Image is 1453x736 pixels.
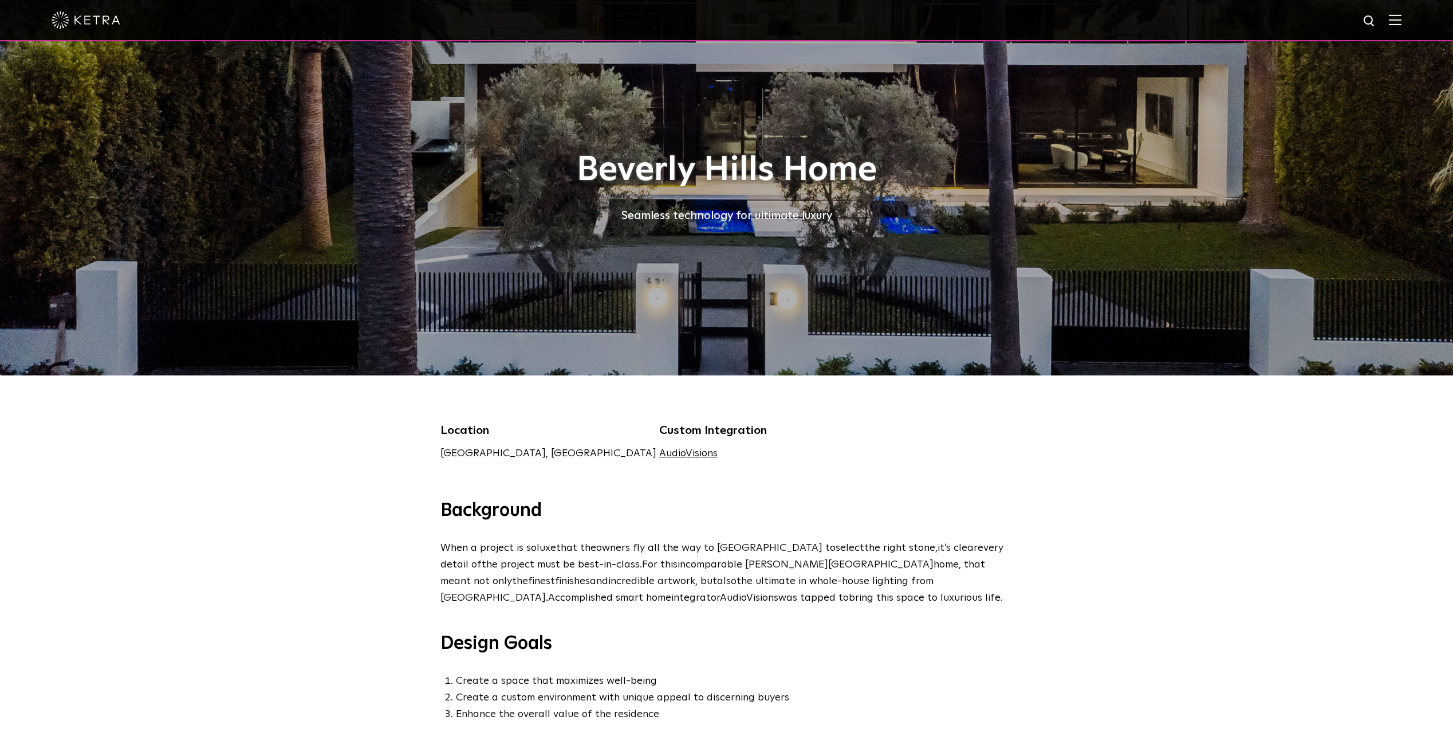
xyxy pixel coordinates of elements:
span: ome [939,559,959,570]
h5: Location [440,421,656,440]
h3: Background [440,499,1013,523]
h3: Design Goals [440,632,1013,656]
img: search icon [1363,14,1377,29]
span: For th [642,559,671,570]
img: ketra-logo-2019-white [52,11,120,29]
span: integrator [671,593,720,603]
span: is [671,559,678,570]
span: Audio [720,593,746,603]
span: the project must be best-in-class. [482,559,642,570]
span: also [717,576,737,586]
span: Create a custom environment with unique appeal to discerning buyers [456,692,789,703]
span: owners fly all the way to [GEOGRAPHIC_DATA] to [596,543,836,553]
span: bring this space to luxurious life. [849,593,1003,603]
span: fine [528,576,546,586]
span: and [590,576,608,586]
span: Accomplished smart home [548,593,671,603]
span: it’s clear [938,543,978,553]
span: , but [695,576,717,586]
span: [PERSON_NAME][GEOGRAPHIC_DATA] [745,559,934,570]
span: incomparable [678,559,742,570]
img: Hamburger%20Nav.svg [1389,14,1401,25]
span: isions [753,593,778,603]
span: , that meant not only [440,559,985,586]
p: [GEOGRAPHIC_DATA], [GEOGRAPHIC_DATA] [440,445,656,462]
span: select [836,543,864,553]
a: AudioVisions [659,448,718,459]
span: that the [556,543,596,553]
span: Enhance the overall value of the residence [456,709,659,719]
span: was tapped to [778,593,849,603]
h1: Beverly Hills Home [440,151,1013,189]
span: k [690,576,695,586]
span: h [934,559,939,570]
h5: Custom Integration [659,421,800,440]
span: finishes [555,576,590,586]
span: the ultimate in whole-house lighting from [GEOGRAPHIC_DATA]. [440,576,934,603]
span: the [512,576,528,586]
span: V [746,593,753,603]
span: st [546,576,555,586]
span: luxe [537,543,556,553]
span: the right stone, [864,543,938,553]
span: incredible artwor [608,576,690,586]
div: Seamless technology for ultimate luxury [440,206,1013,225]
span: Create a space that maximizes well-being [456,676,657,686]
span: When a project is so [440,543,537,553]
